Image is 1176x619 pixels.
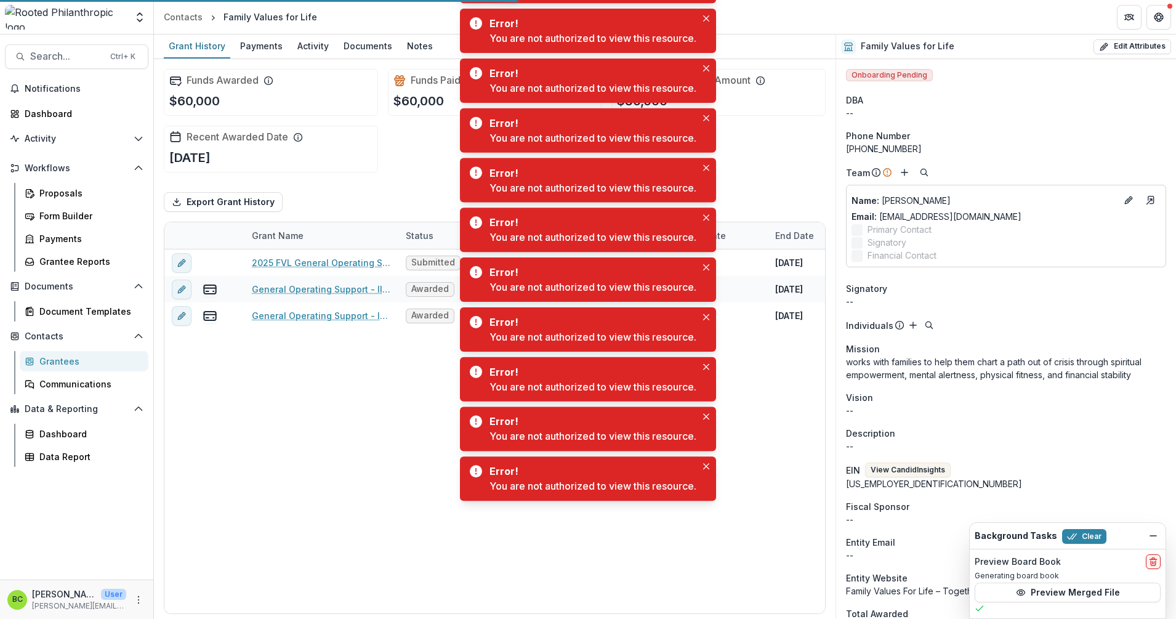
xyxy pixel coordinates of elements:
div: Error! [489,414,691,429]
button: edit [172,306,191,326]
p: [PERSON_NAME] [852,194,1116,207]
div: End Date [768,222,860,249]
div: Dashboard [25,107,139,120]
div: Error! [489,116,691,131]
div: Grant Name [244,222,398,249]
div: You are not authorized to view this resource. [489,31,696,46]
p: EIN [846,464,860,477]
button: Close [699,409,714,424]
div: Payments [39,232,139,245]
span: Data & Reporting [25,404,129,415]
a: Documents [339,34,397,59]
a: Grantee Reports [20,251,148,272]
h2: Funds Paid [411,75,461,86]
div: Contacts [164,10,203,23]
a: Data Report [20,447,148,467]
button: Export Grant History [164,192,283,212]
a: Go to contact [1141,190,1161,210]
div: Start Date [675,222,768,249]
p: [PERSON_NAME] [32,588,96,601]
button: Close [699,111,714,126]
div: Family Values For Life – Together we build strong healthy families. [846,585,1166,597]
span: Signatory [846,282,887,295]
a: Payments [20,229,148,249]
span: Mission [846,342,880,355]
div: Grant History [164,37,230,55]
a: Activity [292,34,334,59]
p: Generating board book [975,570,1161,581]
button: Close [699,61,714,76]
div: -- [846,107,1166,119]
div: Payments [235,37,288,55]
a: Email: [EMAIL_ADDRESS][DOMAIN_NAME] [852,210,1021,223]
div: Ctrl + K [108,50,138,63]
button: Open Contacts [5,326,148,346]
div: Grantee Reports [39,255,139,268]
p: -- [846,440,1166,453]
button: Open Documents [5,277,148,296]
button: Close [699,459,714,474]
img: Rooted Philanthropic logo [5,5,126,30]
button: Edit [1121,193,1136,208]
a: General Operating Support - I-Family Values for Life [252,309,391,322]
div: Error! [489,265,691,280]
div: Family Values for Life [224,10,317,23]
button: View CandidInsights [865,463,951,477]
button: Get Help [1146,5,1171,30]
button: delete [1146,554,1161,569]
span: Activity [25,134,129,144]
button: edit [172,280,191,299]
button: More [131,593,146,607]
p: $60,000 [393,92,444,110]
a: Form Builder [20,206,148,226]
div: Error! [489,215,691,230]
span: Onboarding Pending [846,69,933,81]
p: $60,000 [169,92,220,110]
div: Data Report [39,450,139,463]
div: Error! [489,315,691,330]
h2: Recent Awarded Date [187,131,288,143]
h2: Preview Board Book [975,557,1061,567]
button: Open Activity [5,129,148,148]
button: Preview Merged File [975,583,1161,602]
span: Primary Contact [868,223,932,236]
div: Status [398,222,491,249]
div: Error! [489,365,691,379]
p: -- [846,404,1166,417]
p: [DATE] [775,283,803,296]
div: Status [398,229,441,242]
a: Grant History [164,34,230,59]
p: User [101,589,126,600]
a: Proposals [20,183,148,203]
div: $0 [498,256,509,269]
span: Contacts [25,331,129,342]
p: works with families to help them chart a path out of crisis through spiritual empowerment, mental... [846,355,1166,381]
div: Error! [489,16,691,31]
div: You are not authorized to view this resource. [489,379,696,394]
button: view-payments [203,309,217,323]
button: Open Data & Reporting [5,399,148,419]
div: You are not authorized to view this resource. [489,230,696,245]
div: [PHONE_NUMBER] [846,142,1166,155]
span: Awarded [411,310,449,321]
button: edit [172,253,191,273]
p: Team [846,166,870,179]
div: [US_EMPLOYER_IDENTIFICATION_NUMBER] [846,477,1166,490]
div: You are not authorized to view this resource. [489,280,696,294]
a: Notes [402,34,438,59]
button: Open entity switcher [131,5,148,30]
p: [DATE] [775,256,803,269]
span: Workflows [25,163,129,174]
span: Documents [25,281,129,292]
div: Notes [402,37,438,55]
div: -- [846,295,1166,308]
button: Close [699,161,714,176]
p: [PERSON_NAME][EMAIL_ADDRESS][DOMAIN_NAME] [32,601,126,612]
div: Communications [39,378,139,390]
button: Search [922,318,936,333]
div: Grantees [39,355,139,368]
a: Payments [235,34,288,59]
div: Document Templates [39,305,139,318]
